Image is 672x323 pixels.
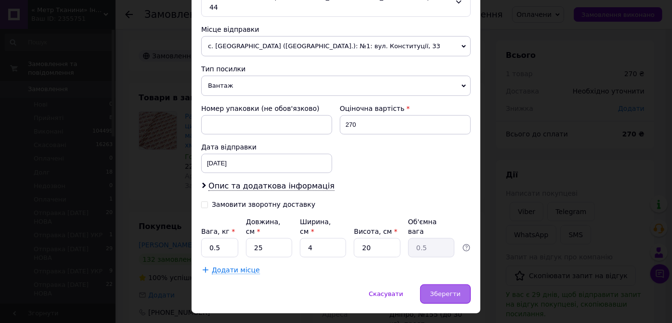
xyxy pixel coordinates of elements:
div: Дата відправки [201,142,332,152]
span: с. [GEOGRAPHIC_DATA] ([GEOGRAPHIC_DATA].): №1: вул. Конституції, 33 [201,36,471,56]
span: Зберегти [430,290,461,297]
span: Тип посилки [201,65,246,73]
span: Опис та додаткова інформація [208,181,335,191]
span: Додати місце [212,266,260,274]
label: Висота, см [354,228,397,235]
label: Довжина, см [246,218,281,235]
span: Скасувати [369,290,403,297]
label: Вага, кг [201,228,235,235]
div: Номер упаковки (не обов'язково) [201,104,332,113]
div: Замовити зворотну доставку [212,201,315,209]
span: Місце відправки [201,26,259,33]
div: Об'ємна вага [408,217,454,236]
label: Ширина, см [300,218,331,235]
div: Оціночна вартість [340,104,471,113]
span: Вантаж [201,76,471,96]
